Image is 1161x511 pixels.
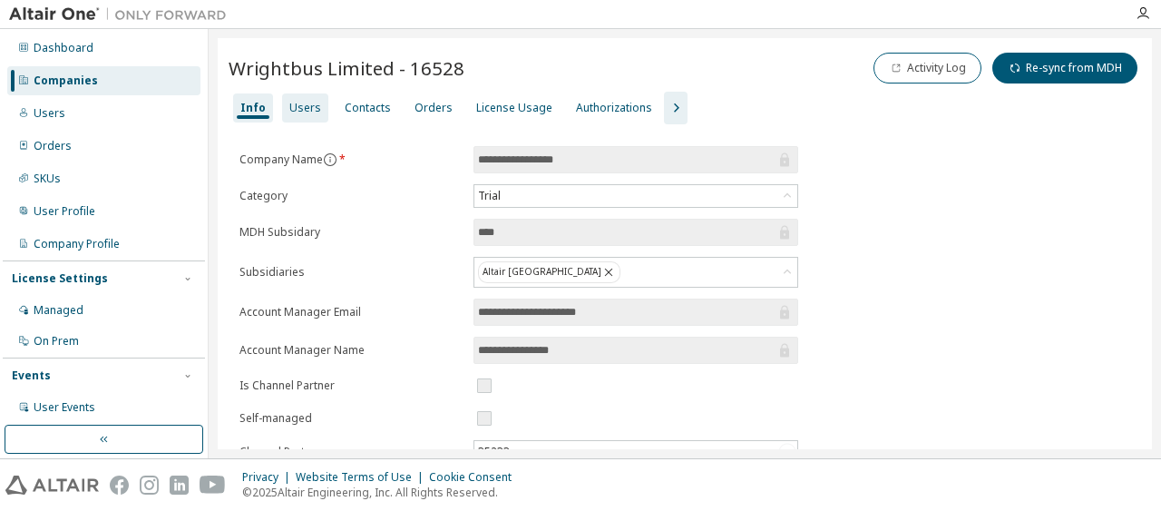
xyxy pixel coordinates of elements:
img: Altair One [9,5,236,24]
img: facebook.svg [110,476,129,495]
div: License Usage [476,101,552,115]
span: Wrightbus Limited - 16528 [229,55,464,81]
div: Orders [415,101,453,115]
div: Info [240,101,266,115]
div: SKUs [34,172,61,186]
div: 35233 [475,442,512,462]
div: User Profile [34,204,95,219]
div: Altair [GEOGRAPHIC_DATA] [474,258,797,287]
div: Managed [34,303,83,318]
div: Privacy [242,470,296,485]
div: Cookie Consent [429,470,522,485]
div: Company Profile [34,237,120,251]
div: Authorizations [576,101,652,115]
label: Company Name [239,152,463,167]
label: Account Manager Email [239,305,463,319]
img: linkedin.svg [170,476,189,495]
div: 35233 [474,441,797,463]
div: Trial [474,185,797,207]
label: Channel Partner [239,445,463,459]
label: Subsidiaries [239,265,463,280]
img: youtube.svg [200,476,226,495]
div: Trial [475,186,503,206]
button: information [323,152,337,167]
label: Category [239,189,463,203]
label: Account Manager Name [239,343,463,358]
div: Altair [GEOGRAPHIC_DATA] [478,261,620,283]
img: instagram.svg [140,476,159,495]
div: Events [12,369,51,383]
label: MDH Subsidary [239,225,463,240]
button: Re-sync from MDH [992,53,1137,84]
div: User Events [34,400,95,415]
img: altair_logo.svg [5,476,99,495]
div: Companies [34,74,98,88]
p: © 2025 Altair Engineering, Inc. All Rights Reserved. [242,485,522,500]
div: Users [289,101,321,115]
button: Activity Log [873,53,981,84]
div: Contacts [345,101,391,115]
div: License Settings [12,271,108,286]
div: Website Terms of Use [296,470,429,485]
div: Orders [34,139,72,153]
div: Users [34,106,65,121]
label: Self-managed [239,411,463,426]
label: Is Channel Partner [239,378,463,393]
div: Dashboard [34,41,93,55]
div: On Prem [34,334,79,349]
